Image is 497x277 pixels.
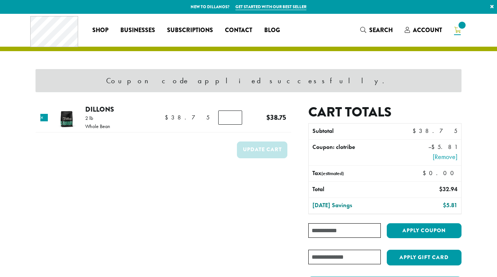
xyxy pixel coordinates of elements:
a: Remove this item [40,114,48,121]
bdi: 32.94 [439,185,457,193]
bdi: 38.75 [413,127,457,135]
img: Dillons [54,106,78,130]
span: $ [413,127,419,135]
span: $ [443,201,446,209]
span: $ [165,113,171,121]
span: Account [413,26,442,34]
a: Shop [86,24,114,36]
th: [DATE] Savings [309,198,400,214]
p: 2 lb [85,115,110,121]
input: Product quantity [218,111,242,125]
th: Subtotal [309,124,400,139]
span: Subscriptions [167,26,213,35]
a: Search [354,24,399,36]
td: – [400,140,461,165]
span: 5.81 [431,143,457,151]
span: Businesses [120,26,155,35]
span: $ [431,143,438,151]
h2: Cart totals [308,104,461,120]
span: $ [439,185,442,193]
bdi: 0.00 [423,169,457,177]
th: Coupon: clotribe [309,140,400,165]
span: $ [266,112,270,122]
bdi: 38.75 [266,112,286,122]
small: (estimated) [321,170,344,177]
a: Remove clotribe coupon [404,152,457,162]
th: Tax [309,166,417,181]
bdi: 38.75 [165,113,210,121]
button: Apply coupon [387,223,461,239]
bdi: 5.81 [443,201,457,209]
div: Coupon code applied successfully. [35,69,461,92]
button: Apply Gift Card [387,250,461,265]
span: Shop [92,26,108,35]
span: $ [423,169,429,177]
a: Get started with our best seller [235,4,306,10]
span: Blog [264,26,280,35]
span: Contact [225,26,252,35]
p: Whole Bean [85,124,110,129]
span: Search [369,26,393,34]
button: Update cart [237,141,287,158]
th: Total [309,182,400,197]
a: Dillons [85,104,114,114]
